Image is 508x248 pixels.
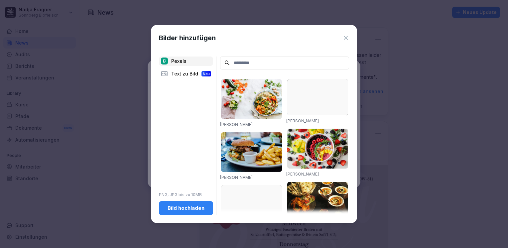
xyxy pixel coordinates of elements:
[220,175,253,180] a: [PERSON_NAME]
[159,201,213,215] button: Bild hochladen
[164,204,208,212] div: Bild hochladen
[161,58,168,64] img: pexels.png
[286,118,319,123] a: [PERSON_NAME]
[159,57,213,66] div: Pexels
[201,71,211,76] div: Neu
[159,192,213,198] p: PNG, JPG bis zu 10MB
[286,172,319,177] a: [PERSON_NAME]
[159,69,213,78] div: Text zu Bild
[220,122,253,127] a: [PERSON_NAME]
[159,33,216,43] h1: Bilder hinzufügen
